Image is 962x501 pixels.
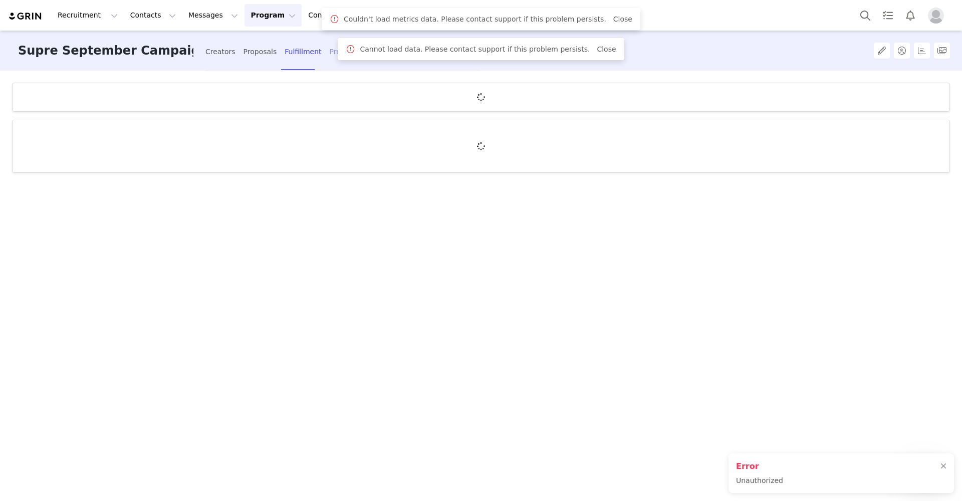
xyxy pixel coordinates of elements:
[8,12,43,21] img: grin logo
[360,44,590,55] span: Cannot load data. Please contact support if this problem persists.
[928,8,944,24] img: placeholder-profile.jpg
[420,4,459,27] a: Brands
[205,39,235,65] div: Creators
[357,4,419,27] button: Reporting
[854,4,876,27] button: Search
[18,31,193,71] h3: Supre September Campaign - Community
[460,4,518,27] a: Community
[245,4,302,27] button: Program
[182,4,244,27] button: Messages
[302,4,357,27] button: Content
[124,4,182,27] button: Contacts
[877,4,899,27] a: Tasks
[52,4,124,27] button: Recruitment
[736,460,783,472] h2: Error
[344,14,606,25] span: Couldn't load metrics data. Please contact support if this problem persists.
[736,475,783,486] p: Unauthorized
[899,4,921,27] button: Notifications
[285,39,321,65] div: Fulfillment
[922,8,954,24] button: Profile
[597,45,616,53] a: Close
[613,15,632,23] a: Close
[330,39,360,65] div: Progress
[244,39,277,65] div: Proposals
